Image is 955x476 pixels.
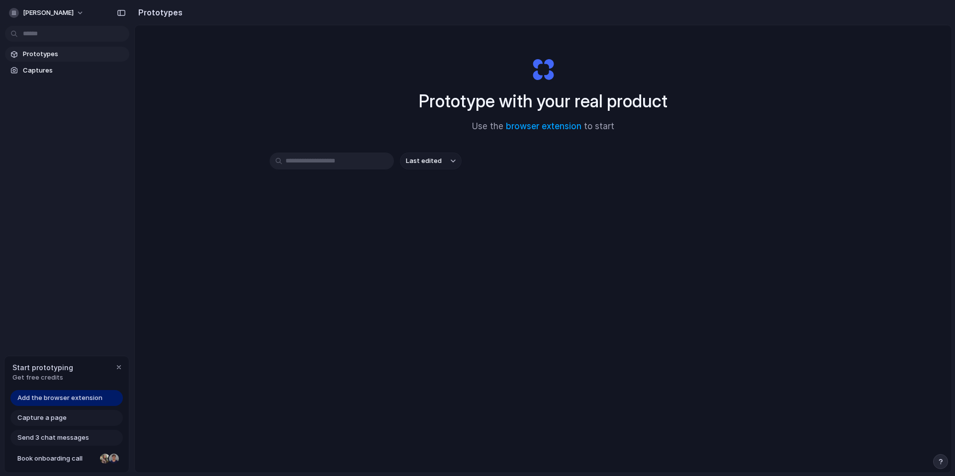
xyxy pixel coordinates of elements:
[506,121,581,131] a: browser extension
[5,47,129,62] a: Prototypes
[419,88,668,114] h1: Prototype with your real product
[17,413,67,423] span: Capture a page
[23,49,125,59] span: Prototypes
[23,8,74,18] span: [PERSON_NAME]
[12,362,73,373] span: Start prototyping
[134,6,183,18] h2: Prototypes
[10,390,123,406] a: Add the browser extension
[17,393,102,403] span: Add the browser extension
[12,373,73,383] span: Get free credits
[400,153,462,169] button: Last edited
[5,63,129,78] a: Captures
[406,156,442,166] span: Last edited
[17,454,96,464] span: Book onboarding call
[472,120,614,133] span: Use the to start
[10,451,123,467] a: Book onboarding call
[108,453,120,465] div: Christian Iacullo
[17,433,89,443] span: Send 3 chat messages
[99,453,111,465] div: Nicole Kubica
[5,5,89,21] button: [PERSON_NAME]
[23,66,125,76] span: Captures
